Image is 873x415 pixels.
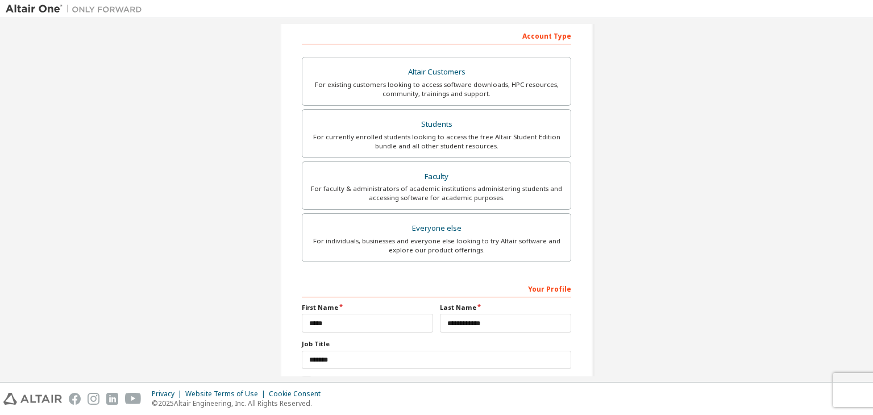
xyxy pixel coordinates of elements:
[125,393,142,405] img: youtube.svg
[69,393,81,405] img: facebook.svg
[152,399,327,408] p: © 2025 Altair Engineering, Inc. All Rights Reserved.
[302,26,571,44] div: Account Type
[309,132,564,151] div: For currently enrolled students looking to access the free Altair Student Edition bundle and all ...
[6,3,148,15] img: Altair One
[152,389,185,399] div: Privacy
[106,393,118,405] img: linkedin.svg
[309,221,564,236] div: Everyone else
[309,117,564,132] div: Students
[3,393,62,405] img: altair_logo.svg
[309,236,564,255] div: For individuals, businesses and everyone else looking to try Altair software and explore our prod...
[269,389,327,399] div: Cookie Consent
[88,393,99,405] img: instagram.svg
[185,389,269,399] div: Website Terms of Use
[302,279,571,297] div: Your Profile
[302,339,571,348] label: Job Title
[309,169,564,185] div: Faculty
[309,64,564,80] div: Altair Customers
[302,376,480,385] label: I accept the
[354,376,480,385] a: Academic End-User License Agreement
[440,303,571,312] label: Last Name
[302,303,433,312] label: First Name
[309,184,564,202] div: For faculty & administrators of academic institutions administering students and accessing softwa...
[309,80,564,98] div: For existing customers looking to access software downloads, HPC resources, community, trainings ...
